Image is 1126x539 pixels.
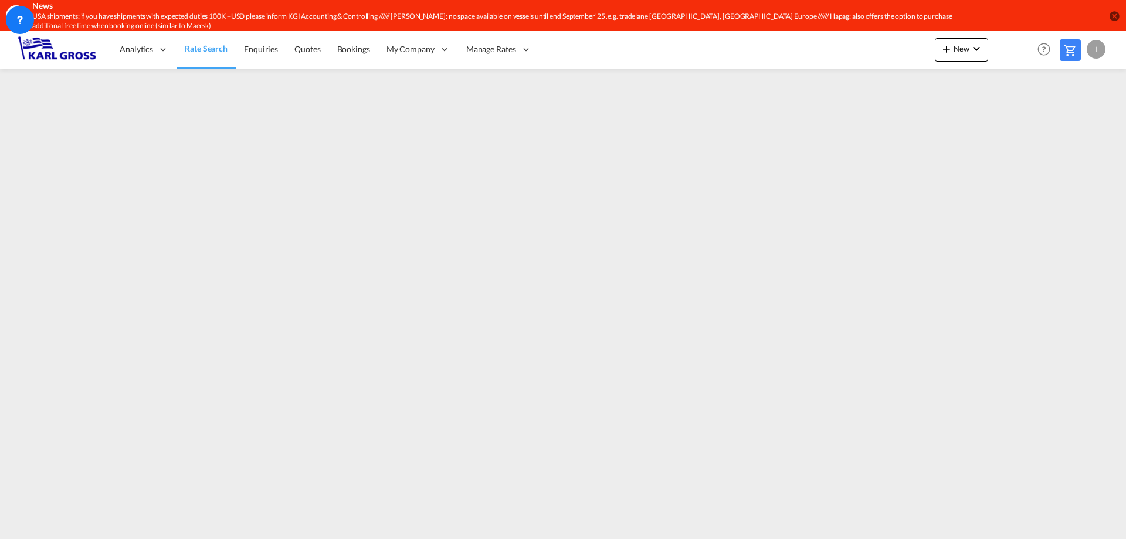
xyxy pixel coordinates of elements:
md-icon: icon-plus 400-fg [940,42,954,56]
span: My Company [386,43,435,55]
button: icon-close-circle [1108,10,1120,22]
div: My Company [378,30,458,69]
span: New [940,44,983,53]
span: Bookings [337,44,370,54]
div: I [1087,40,1105,59]
span: Manage Rates [466,43,516,55]
a: Rate Search [177,30,236,69]
md-icon: icon-chevron-down [969,42,983,56]
img: 3269c73066d711f095e541db4db89301.png [18,36,97,63]
div: USA shipments: if you have shipments with expected duties 100K +USD please inform KGI Accounting ... [32,12,953,32]
div: Analytics [111,30,177,69]
a: Bookings [329,30,378,69]
a: Enquiries [236,30,286,69]
span: Rate Search [185,43,228,53]
div: Manage Rates [458,30,540,69]
a: Quotes [286,30,328,69]
span: Quotes [294,44,320,54]
span: Help [1034,39,1054,59]
button: icon-plus 400-fgNewicon-chevron-down [935,38,988,62]
span: Enquiries [244,44,278,54]
span: Analytics [120,43,153,55]
div: Help [1034,39,1060,60]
